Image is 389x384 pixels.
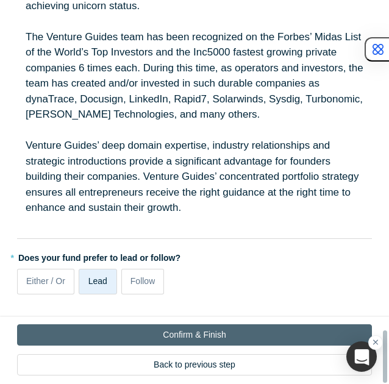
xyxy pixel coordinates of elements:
span: Either / Or [26,276,65,286]
button: Back to previous step [17,354,372,375]
label: Does your fund prefer to lead or follow? [17,247,372,265]
span: The Venture Guides team has been recognized on the Forbes’ Midas List of the World’s Top Investor... [26,31,366,121]
button: Confirm & Finish [17,324,372,346]
span: Lead [88,276,107,286]
span: Venture Guides’ deep domain expertise, industry relationships and strategic introductions provide... [26,140,362,213]
span: Follow [130,276,155,286]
